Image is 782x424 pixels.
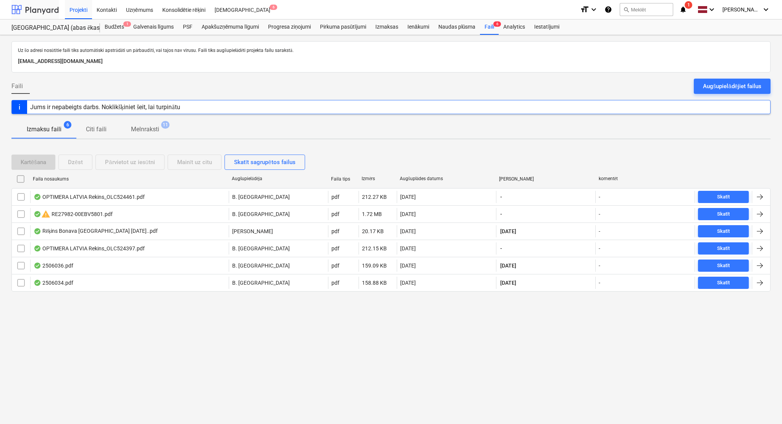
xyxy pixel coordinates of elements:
div: pdf [331,245,339,251]
div: 2506036.pdf [34,263,73,269]
div: OCR pabeigts [34,263,41,269]
div: Skatīt [717,193,730,202]
div: pdf [331,211,339,217]
i: Zināšanu pamats [604,5,612,14]
div: pdf [331,194,339,200]
div: 20.17 KB [362,228,384,234]
div: Augšupielādēja [232,176,325,182]
div: komentēt [599,176,692,182]
div: Progresa ziņojumi [263,19,315,35]
span: - [499,193,503,201]
div: Skatīt [717,244,730,253]
span: 6 [270,5,277,10]
div: Jums ir nepabeigts darbs. Noklikšķiniet šeit, lai turpinātu [30,103,180,111]
div: - [599,280,600,286]
div: [GEOGRAPHIC_DATA] (abas ēkas - PRJ2002936 un PRJ2002937) 2601965 [11,24,91,32]
p: B. [GEOGRAPHIC_DATA] [232,210,290,218]
div: Ienākumi [403,19,434,35]
button: Skatīt [698,260,749,272]
div: Rēķins Bonava [GEOGRAPHIC_DATA] [DATE]..pdf [34,228,158,234]
a: Apakšuzņēmuma līgumi [197,19,263,35]
div: [DATE] [400,280,416,286]
div: [DATE] [400,211,416,217]
div: 212.27 KB [362,194,387,200]
button: Skatīt [698,242,749,255]
div: Pirkuma pasūtījumi [315,19,371,35]
span: [PERSON_NAME] [722,6,761,13]
a: Naudas plūsma [434,19,480,35]
div: OCR pabeigts [34,211,41,217]
p: Izmaksu faili [27,125,61,134]
div: OCR pabeigts [34,228,41,234]
a: Faili6 [480,19,499,35]
button: Meklēt [620,3,673,16]
span: 1 [685,1,692,9]
div: Augšuplādes datums [400,176,493,182]
span: Faili [11,82,23,91]
p: B. [GEOGRAPHIC_DATA] [232,262,290,269]
div: 158.88 KB [362,280,387,286]
a: Analytics [499,19,530,35]
div: OCR pabeigts [34,245,41,251]
p: Citi faili [86,125,107,134]
p: Melnraksti [131,125,159,134]
div: [DATE] [400,245,416,251]
div: OPTIMERA LATVIA Rekins_OLC524397.pdf [34,245,145,251]
span: 6 [493,21,501,27]
button: Augšupielādējiet failus [694,79,771,94]
div: Skatīt [717,261,730,270]
span: - [499,245,503,252]
i: keyboard_arrow_down [761,5,771,14]
span: 6 [64,121,71,129]
button: Skatīt [698,191,749,203]
span: warning [41,210,50,219]
a: PSF [178,19,197,35]
div: Skatīt sagrupētos failus [234,157,296,167]
i: notifications [679,5,687,14]
div: Augšupielādējiet failus [703,81,761,91]
p: [EMAIL_ADDRESS][DOMAIN_NAME] [18,57,764,66]
div: - [599,194,600,200]
p: B. [GEOGRAPHIC_DATA] [232,279,290,287]
div: - [599,211,600,217]
div: RE27982-00EBV5801.pdf [34,210,113,219]
div: Skatīt [717,210,730,219]
div: - [599,245,600,251]
div: OCR pabeigts [34,194,41,200]
span: - [499,210,503,218]
span: search [623,6,629,13]
div: pdf [331,263,339,269]
div: - [599,263,600,269]
div: 159.09 KB [362,263,387,269]
a: Budžets1 [100,19,129,35]
p: B. [GEOGRAPHIC_DATA] [232,193,290,201]
div: Faila tips [331,176,355,182]
div: Faila nosaukums [33,176,226,182]
span: [DATE] [499,227,517,235]
span: [DATE] [499,279,517,287]
span: [DATE] [499,262,517,269]
i: keyboard_arrow_down [707,5,716,14]
a: Iestatījumi [530,19,564,35]
div: [PERSON_NAME] [499,176,592,182]
div: Skatīt [717,279,730,287]
span: 11 [161,121,170,129]
p: B. [GEOGRAPHIC_DATA] [232,245,290,252]
iframe: Chat Widget [744,387,782,424]
div: pdf [331,280,339,286]
button: Skatīt sagrupētos failus [225,155,305,170]
a: Izmaksas [371,19,403,35]
i: format_size [580,5,589,14]
a: Galvenais līgums [129,19,178,35]
div: pdf [331,228,339,234]
div: OCR pabeigts [34,280,41,286]
div: 2506034.pdf [34,280,73,286]
div: 212.15 KB [362,245,387,251]
div: [DATE] [400,194,416,200]
div: Budžets [100,19,129,35]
